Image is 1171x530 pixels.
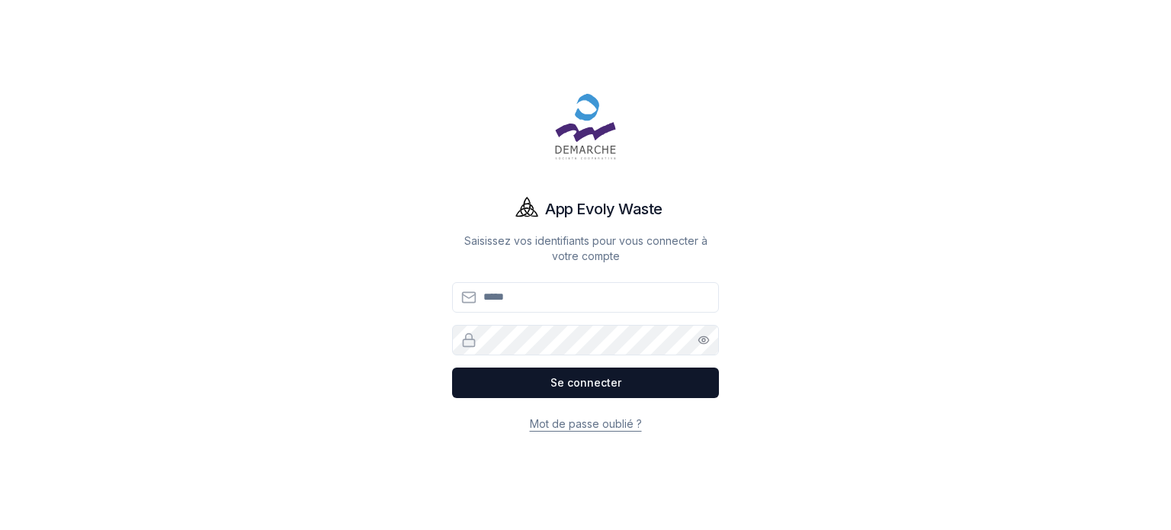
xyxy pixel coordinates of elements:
[545,198,662,220] h1: App Evoly Waste
[530,417,642,430] a: Mot de passe oublié ?
[452,233,719,264] p: Saisissez vos identifiants pour vous connecter à votre compte
[452,368,719,398] button: Se connecter
[549,90,622,163] img: Démarche Logo
[509,191,545,227] img: Evoly Logo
